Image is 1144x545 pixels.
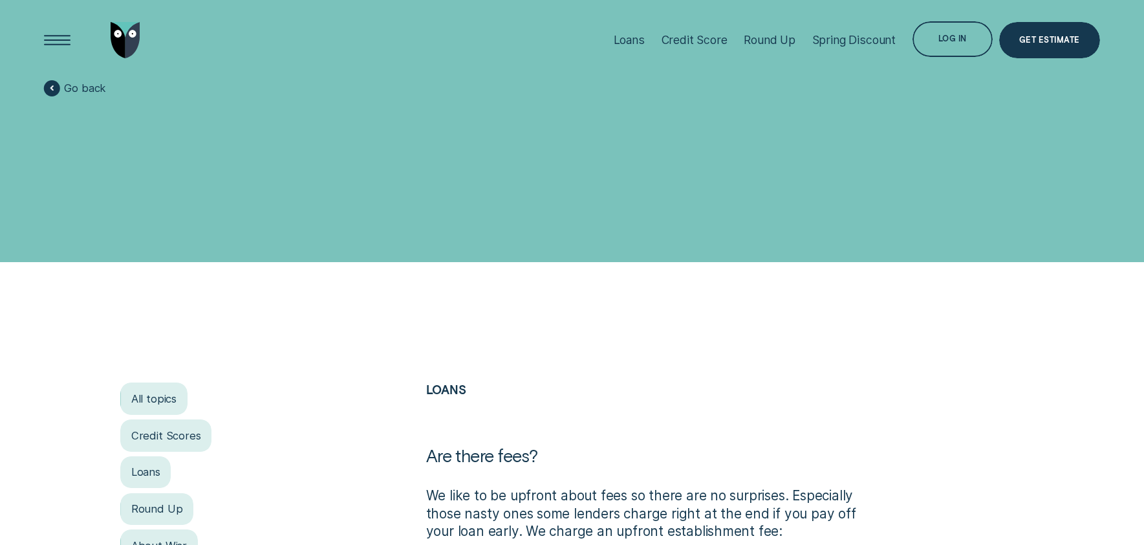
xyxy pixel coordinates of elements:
a: Get Estimate [999,22,1100,58]
button: Open Menu [39,22,76,58]
a: All topics [120,383,187,415]
div: Round Up [744,33,795,47]
a: Loans [426,382,466,397]
h1: Are there fees? [426,445,871,487]
div: Loans [614,33,645,47]
a: Credit Scores [120,419,211,452]
a: Round Up [120,493,193,526]
h2: Loans [426,383,871,445]
a: Go back [44,80,105,96]
p: We like to be upfront about fees so there are no surprises. Especially those nasty ones some lend... [426,487,871,541]
img: Wisr [111,22,140,58]
div: Credit Score [662,33,728,47]
button: Log in [912,21,993,58]
div: Spring Discount [812,33,896,47]
a: Loans [120,456,171,489]
span: Go back [64,82,105,95]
